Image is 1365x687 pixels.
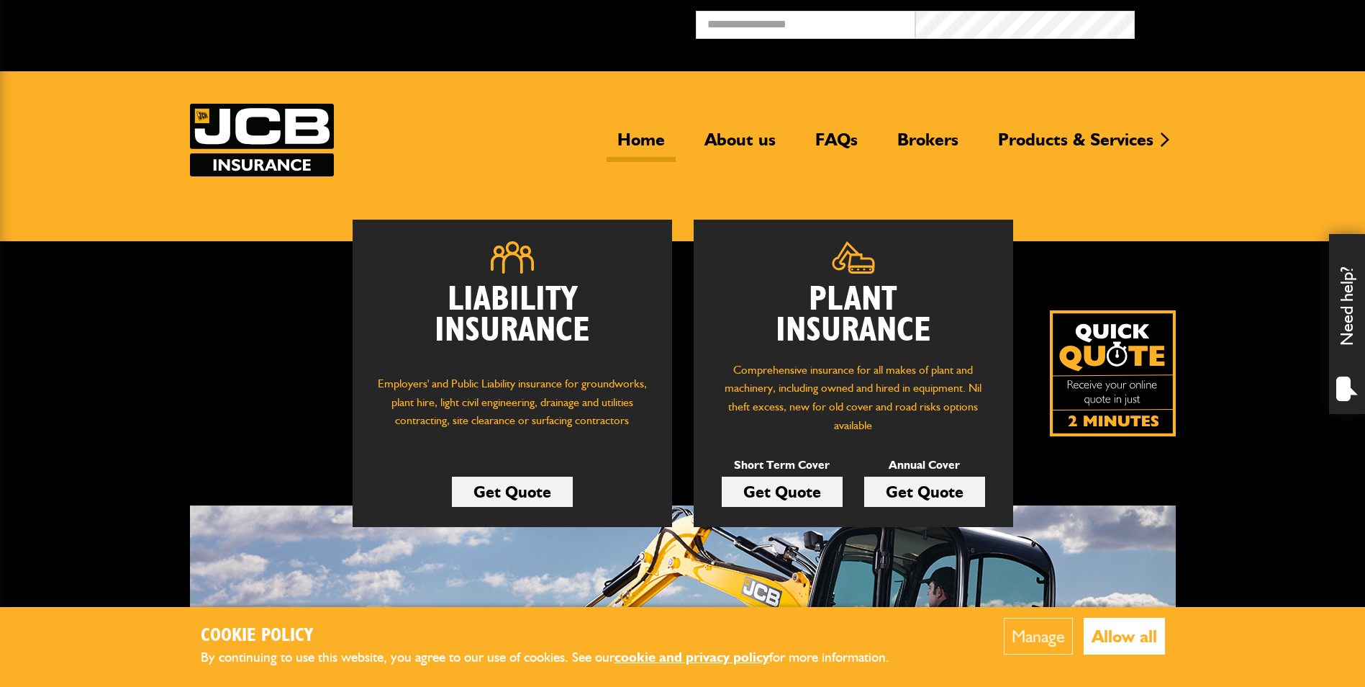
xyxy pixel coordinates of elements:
p: Employers' and Public Liability insurance for groundworks, plant hire, light civil engineering, d... [374,374,650,444]
a: FAQs [804,129,869,162]
a: Products & Services [987,129,1164,162]
h2: Plant Insurance [715,284,992,346]
p: Annual Cover [864,456,985,475]
a: cookie and privacy policy [615,649,769,665]
a: Get Quote [722,477,843,507]
img: Quick Quote [1050,310,1176,436]
p: Comprehensive insurance for all makes of plant and machinery, including owned and hired in equipm... [715,361,992,434]
img: JCB Insurance Services logo [190,104,334,176]
p: By continuing to use this website, you agree to our use of cookies. See our for more information. [201,647,913,669]
a: About us [694,129,786,162]
a: Brokers [886,129,969,162]
a: JCB Insurance Services [190,104,334,176]
a: Get your insurance quote isn just 2-minutes [1050,310,1176,436]
h2: Cookie Policy [201,625,913,647]
a: Get Quote [864,477,985,507]
button: Broker Login [1135,11,1354,33]
a: Get Quote [452,477,573,507]
button: Allow all [1084,618,1165,655]
button: Manage [1004,618,1073,655]
div: Need help? [1329,234,1365,414]
h2: Liability Insurance [374,284,650,361]
a: Home [607,129,676,162]
p: Short Term Cover [722,456,843,475]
